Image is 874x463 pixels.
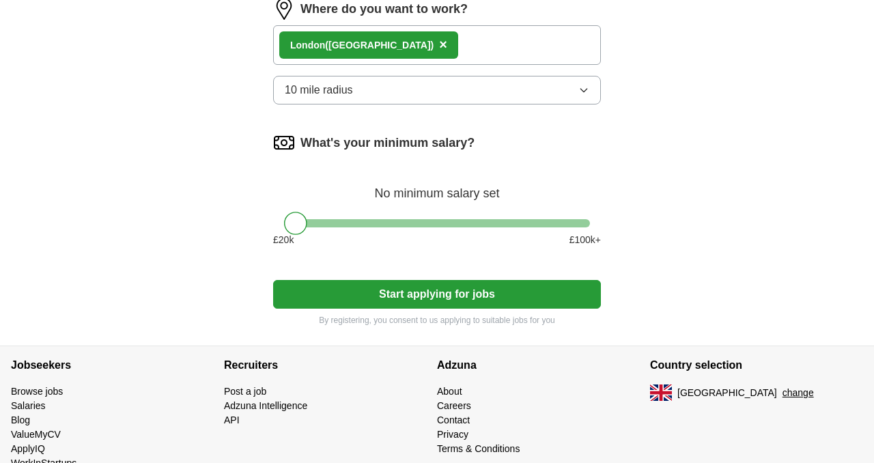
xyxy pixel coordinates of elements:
img: UK flag [650,384,672,401]
a: API [224,415,240,425]
a: ValueMyCV [11,429,61,440]
a: Browse jobs [11,386,63,397]
span: 10 mile radius [285,82,353,98]
button: 10 mile radius [273,76,601,104]
span: [GEOGRAPHIC_DATA] [677,386,777,400]
div: No minimum salary set [273,170,601,203]
a: Careers [437,400,471,411]
a: Adzuna Intelligence [224,400,307,411]
a: Post a job [224,386,266,397]
a: Terms & Conditions [437,443,520,454]
p: By registering, you consent to us applying to suitable jobs for you [273,314,601,326]
a: About [437,386,462,397]
a: Privacy [437,429,468,440]
span: × [439,37,447,52]
button: Start applying for jobs [273,280,601,309]
img: salary.png [273,132,295,154]
a: ApplyIQ [11,443,45,454]
span: £ 100 k+ [569,233,601,247]
strong: Londo [290,40,320,51]
div: n [290,38,434,53]
a: Contact [437,415,470,425]
a: Blog [11,415,30,425]
span: £ 20 k [273,233,294,247]
span: ([GEOGRAPHIC_DATA]) [325,40,434,51]
button: change [783,386,814,400]
button: × [439,35,447,55]
h4: Country selection [650,346,863,384]
a: Salaries [11,400,46,411]
label: What's your minimum salary? [300,134,475,152]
